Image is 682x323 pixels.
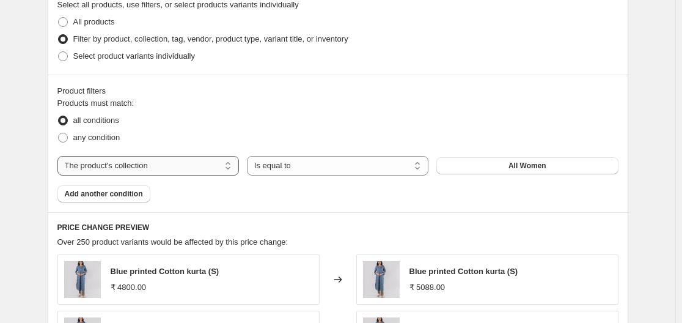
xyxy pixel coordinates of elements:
[57,237,288,247] span: Over 250 product variants would be affected by this price change:
[363,261,400,298] img: 13_7c787148-95c4-4009-bdd5-c7732d2260ae_80x.jpg
[57,185,150,202] button: Add another condition
[111,283,147,292] span: ₹ 4800.00
[409,283,446,292] span: ₹ 5088.00
[73,116,119,125] span: all conditions
[436,157,618,174] button: All Women
[73,17,115,26] span: All products
[57,85,618,97] div: Product filters
[57,98,134,108] span: Products must match:
[409,267,518,276] span: Blue printed Cotton kurta (S)
[57,223,618,232] h6: PRICE CHANGE PREVIEW
[65,189,143,199] span: Add another condition
[73,133,120,142] span: any condition
[73,34,348,43] span: Filter by product, collection, tag, vendor, product type, variant title, or inventory
[73,51,195,61] span: Select product variants individually
[64,261,101,298] img: 13_7c787148-95c4-4009-bdd5-c7732d2260ae_80x.jpg
[508,161,546,171] span: All Women
[111,267,219,276] span: Blue printed Cotton kurta (S)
